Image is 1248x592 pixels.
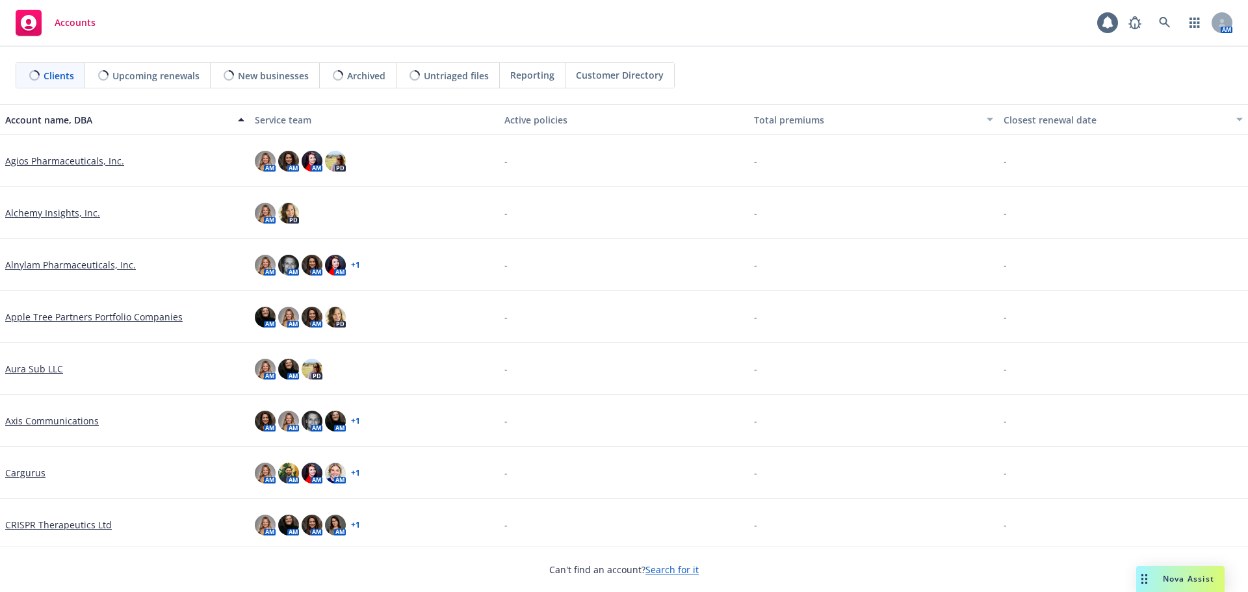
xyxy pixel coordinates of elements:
[325,515,346,535] img: photo
[504,518,508,532] span: -
[255,463,276,483] img: photo
[754,310,757,324] span: -
[250,104,499,135] button: Service team
[351,469,360,477] a: + 1
[499,104,749,135] button: Active policies
[302,515,322,535] img: photo
[5,206,100,220] a: Alchemy Insights, Inc.
[510,68,554,82] span: Reporting
[1182,10,1208,36] a: Switch app
[754,466,757,480] span: -
[549,563,699,576] span: Can't find an account?
[754,154,757,168] span: -
[1004,113,1228,127] div: Closest renewal date
[754,206,757,220] span: -
[1136,566,1225,592] button: Nova Assist
[754,258,757,272] span: -
[55,18,96,28] span: Accounts
[325,255,346,276] img: photo
[302,411,322,431] img: photo
[278,411,299,431] img: photo
[424,69,489,83] span: Untriaged files
[302,255,322,276] img: photo
[238,69,309,83] span: New businesses
[754,362,757,376] span: -
[278,463,299,483] img: photo
[325,307,346,328] img: photo
[112,69,200,83] span: Upcoming renewals
[5,154,124,168] a: Agios Pharmaceuticals, Inc.
[302,151,322,172] img: photo
[754,414,757,428] span: -
[998,104,1248,135] button: Closest renewal date
[576,68,664,82] span: Customer Directory
[278,203,299,224] img: photo
[255,255,276,276] img: photo
[504,466,508,480] span: -
[754,518,757,532] span: -
[504,154,508,168] span: -
[1163,573,1214,584] span: Nova Assist
[351,261,360,269] a: + 1
[504,206,508,220] span: -
[5,518,112,532] a: CRISPR Therapeutics Ltd
[5,310,183,324] a: Apple Tree Partners Portfolio Companies
[325,411,346,431] img: photo
[325,463,346,483] img: photo
[645,563,699,576] a: Search for it
[1004,466,1007,480] span: -
[5,414,99,428] a: Axis Communications
[255,151,276,172] img: photo
[504,113,744,127] div: Active policies
[504,414,508,428] span: -
[302,463,322,483] img: photo
[504,258,508,272] span: -
[1004,362,1007,376] span: -
[278,151,299,172] img: photo
[504,310,508,324] span: -
[1004,518,1007,532] span: -
[5,466,45,480] a: Cargurus
[351,417,360,425] a: + 1
[351,521,360,529] a: + 1
[255,307,276,328] img: photo
[754,113,979,127] div: Total premiums
[278,515,299,535] img: photo
[255,359,276,380] img: photo
[5,258,136,272] a: Alnylam Pharmaceuticals, Inc.
[1004,154,1007,168] span: -
[1004,258,1007,272] span: -
[5,113,230,127] div: Account name, DBA
[255,203,276,224] img: photo
[302,359,322,380] img: photo
[1004,414,1007,428] span: -
[255,113,494,127] div: Service team
[1136,566,1152,592] div: Drag to move
[749,104,998,135] button: Total premiums
[1004,310,1007,324] span: -
[5,362,63,376] a: Aura Sub LLC
[1152,10,1178,36] a: Search
[10,5,101,41] a: Accounts
[504,362,508,376] span: -
[278,359,299,380] img: photo
[302,307,322,328] img: photo
[278,255,299,276] img: photo
[255,515,276,535] img: photo
[255,411,276,431] img: photo
[1122,10,1148,36] a: Report a Bug
[44,69,74,83] span: Clients
[325,151,346,172] img: photo
[347,69,385,83] span: Archived
[1004,206,1007,220] span: -
[278,307,299,328] img: photo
